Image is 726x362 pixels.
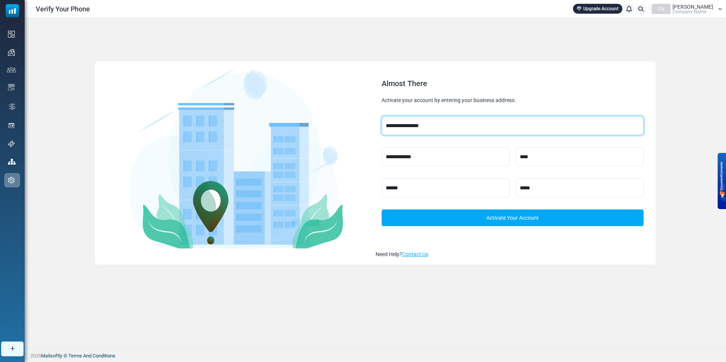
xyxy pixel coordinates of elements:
img: campaigns-icon.png [8,49,15,56]
img: support-icon.svg [8,140,15,147]
div: Need Help? [376,250,650,258]
img: BKR5lM0sgkDqAAAAAElFTkSuQmCC [720,162,725,201]
span: Verify Your Phone [36,4,90,14]
div: Almost There [382,80,644,87]
img: mailsoftly_icon_blue_white.svg [6,4,19,17]
img: settings-icon.svg [8,177,15,184]
a: Contact Us [402,251,428,257]
span: [PERSON_NAME] [672,4,713,9]
a: Mailsoftly © [41,353,67,359]
div: CN [652,4,671,14]
img: email-templates-icon.svg [8,84,15,91]
span: Company Name [672,9,706,14]
img: landing_pages.svg [8,122,15,129]
span: translation missing: en.layouts.footer.terms_and_conditions [68,353,115,359]
img: workflow.svg [8,102,16,111]
img: contacts-icon.svg [7,67,16,72]
footer: 2025 [25,348,726,362]
a: CN [PERSON_NAME] Company Name [652,4,722,14]
a: Activate Your Account [382,209,644,226]
div: Activate your account by entering your business address. [382,96,644,104]
a: Terms And Conditions [68,353,115,359]
a: Upgrade Account [573,4,622,14]
img: dashboard-icon.svg [8,31,15,38]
